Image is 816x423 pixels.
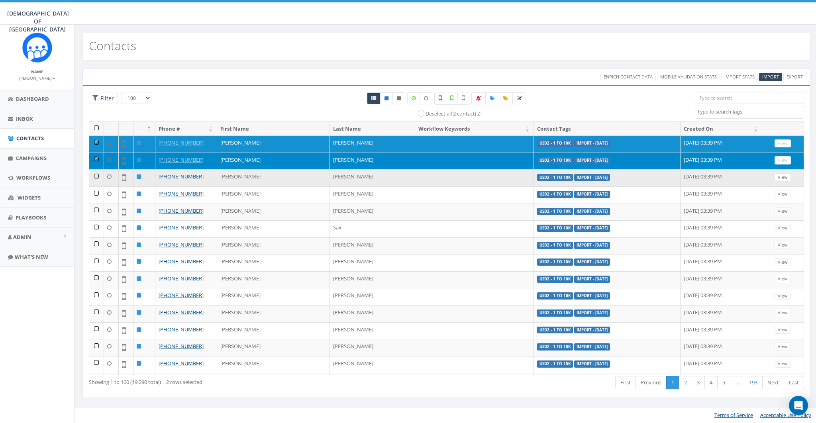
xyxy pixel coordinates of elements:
[330,373,415,390] td: [PERSON_NAME]
[574,242,610,249] label: Import - [DATE]
[636,376,667,389] a: Previous
[537,140,573,147] label: USD2 - 1 to 10k
[330,122,415,136] th: Last Name
[159,292,204,299] a: [PHONE_NUMBER]
[22,33,52,63] img: Rally_Corp_Icon.png
[537,360,573,368] label: USD2 - 1 to 10k
[217,288,330,305] td: [PERSON_NAME]
[159,241,204,248] a: [PHONE_NUMBER]
[217,254,330,271] td: [PERSON_NAME]
[517,95,522,102] span: Enrich the Selected Data
[434,92,446,105] label: Not a Mobile
[744,376,763,389] a: 193
[657,73,720,81] a: Mobile Validation Stats
[89,92,118,104] span: Advance Filter
[330,305,415,322] td: [PERSON_NAME]
[159,309,204,316] a: [PHONE_NUMBER]
[681,271,762,288] td: [DATE] 03:39 PM
[762,74,779,80] span: CSV files only
[681,339,762,356] td: [DATE] 03:39 PM
[217,322,330,339] td: [PERSON_NAME]
[16,214,46,221] span: Playbooks
[604,74,653,80] span: Enrich Contact Data
[574,225,610,232] label: Import - [DATE]
[534,122,680,136] th: Contact Tags
[574,292,610,300] label: Import - [DATE]
[330,339,415,356] td: [PERSON_NAME]
[775,275,791,283] a: View
[681,204,762,221] td: [DATE] 03:39 PM
[717,376,730,389] a: 5
[420,92,432,104] label: Data not Enriched
[330,169,415,186] td: [PERSON_NAME]
[330,186,415,204] td: [PERSON_NAME]
[476,95,481,102] span: Bulk Opt Out
[681,237,762,255] td: [DATE] 03:39 PM
[89,39,136,52] h2: Contacts
[159,360,204,367] a: [PHONE_NUMBER]
[695,92,804,104] input: Type to search
[775,173,791,182] a: View
[574,343,610,351] label: Import - [DATE]
[217,220,330,237] td: [PERSON_NAME]
[775,258,791,266] a: View
[159,343,204,350] a: [PHONE_NUMBER]
[681,135,762,153] td: [DATE] 03:39 PM
[15,253,48,260] span: What's New
[330,204,415,221] td: [PERSON_NAME]
[537,208,573,215] label: USD2 - 1 to 10k
[166,378,202,386] span: 2 rows selected
[775,292,791,300] a: View
[730,376,744,389] a: …
[681,122,762,136] th: Created On: activate to sort column ascending
[217,339,330,356] td: [PERSON_NAME]
[457,92,469,105] label: Not Validated
[537,191,573,198] label: USD2 - 1 to 10k
[762,74,779,80] span: Import
[681,186,762,204] td: [DATE] 03:39 PM
[159,139,204,146] a: [PHONE_NUMBER]
[759,73,782,81] a: Import
[714,411,753,419] a: Terms of Service
[16,174,50,181] span: Workflows
[367,92,381,104] a: All contacts
[681,305,762,322] td: [DATE] 03:39 PM
[330,135,415,153] td: [PERSON_NAME]
[574,258,610,266] label: Import - [DATE]
[692,376,705,389] a: 3
[704,376,718,389] a: 4
[89,375,380,386] div: Showing 1 to 100 (19,290 total)
[392,92,405,104] a: Opted Out
[600,73,656,81] a: Enrich Contact Data
[31,69,43,74] small: Name
[783,73,806,81] a: Export
[721,73,758,81] a: Import Stats
[217,237,330,255] td: [PERSON_NAME]
[574,360,610,368] label: Import - [DATE]
[330,322,415,339] td: [PERSON_NAME]
[155,122,217,136] th: Phone #: activate to sort column ascending
[503,95,508,102] span: Update Tags
[397,96,401,101] i: This phone number is unsubscribed and has opted-out of all texts.
[666,376,679,389] a: 1
[537,327,573,334] label: USD2 - 1 to 10k
[775,309,791,317] a: View
[537,174,573,181] label: USD2 - 1 to 10k
[537,157,573,164] label: USD2 - 1 to 10k
[537,242,573,249] label: USD2 - 1 to 10k
[159,190,204,197] a: [PHONE_NUMBER]
[159,275,204,282] a: [PHONE_NUMBER]
[217,356,330,373] td: [PERSON_NAME]
[537,292,573,300] label: USD2 - 1 to 10k
[330,220,415,237] td: Sax
[697,108,804,116] textarea: Search
[16,115,33,122] span: Inbox
[681,169,762,186] td: [DATE] 03:39 PM
[574,174,610,181] label: Import - [DATE]
[426,110,481,118] label: Deselect all 2 contact(s)
[789,396,808,415] div: Open Intercom Messenger
[775,343,791,351] a: View
[18,194,41,201] span: Widgets
[407,92,420,104] label: Data Enriched
[537,309,573,317] label: USD2 - 1 to 10k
